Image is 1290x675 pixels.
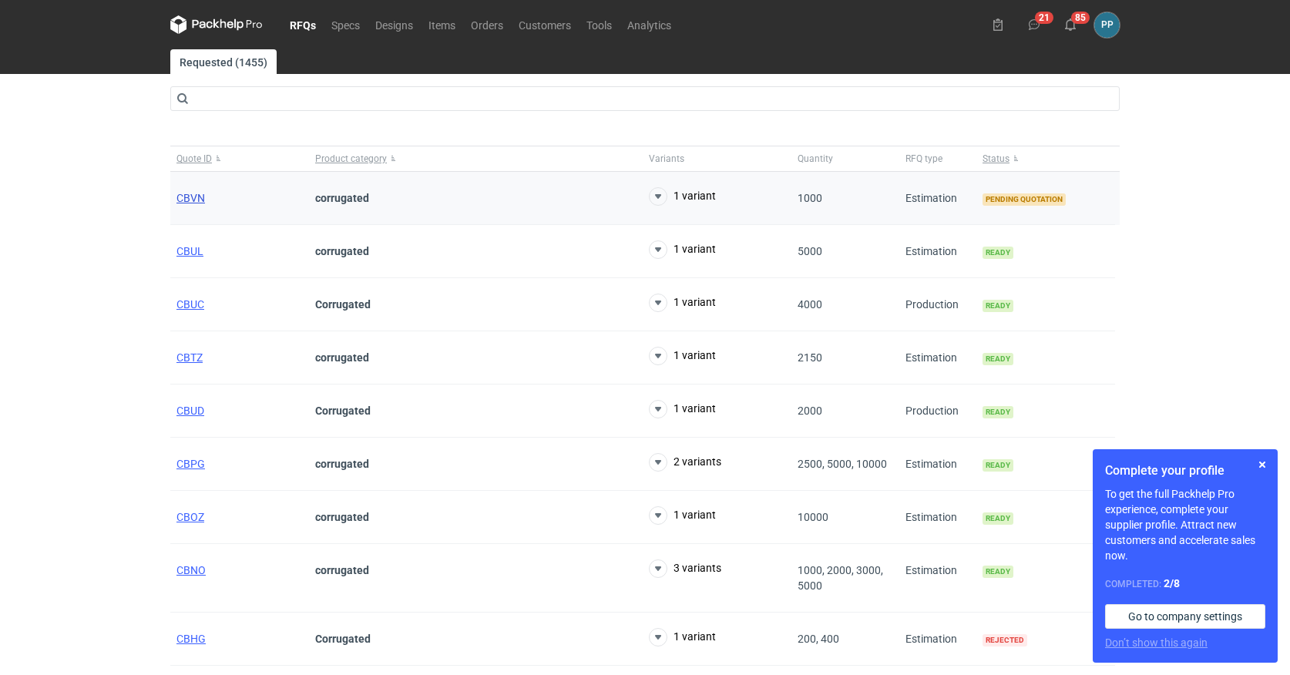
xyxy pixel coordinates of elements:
[649,240,716,259] button: 1 variant
[170,15,263,34] svg: Packhelp Pro
[649,187,716,206] button: 1 variant
[798,298,822,311] span: 4000
[905,153,942,165] span: RFQ type
[649,559,721,578] button: 3 variants
[309,146,643,171] button: Product category
[899,544,976,613] div: Estimation
[983,459,1013,472] span: Ready
[315,153,387,165] span: Product category
[983,566,1013,578] span: Ready
[899,331,976,385] div: Estimation
[315,511,369,523] strong: corrugated
[798,192,822,204] span: 1000
[1105,576,1265,592] div: Completed:
[983,406,1013,418] span: Ready
[315,633,371,645] strong: Corrugated
[315,351,369,364] strong: corrugated
[176,298,204,311] a: CBUC
[983,247,1013,259] span: Ready
[324,15,368,34] a: Specs
[1105,462,1265,480] h1: Complete your profile
[899,438,976,491] div: Estimation
[649,294,716,312] button: 1 variant
[176,564,206,576] a: CBNO
[798,351,822,364] span: 2150
[798,633,839,645] span: 200, 400
[899,225,976,278] div: Estimation
[649,506,716,525] button: 1 variant
[176,153,212,165] span: Quote ID
[983,353,1013,365] span: Ready
[649,400,716,418] button: 1 variant
[282,15,324,34] a: RFQs
[649,628,716,646] button: 1 variant
[1058,12,1083,37] button: 85
[463,15,511,34] a: Orders
[899,278,976,331] div: Production
[176,458,205,470] a: CBPG
[983,300,1013,312] span: Ready
[649,453,721,472] button: 2 variants
[649,153,684,165] span: Variants
[899,385,976,438] div: Production
[1094,12,1120,38] div: Paweł Puch
[798,564,883,592] span: 1000, 2000, 3000, 5000
[899,172,976,225] div: Estimation
[649,347,716,365] button: 1 variant
[368,15,421,34] a: Designs
[1022,12,1046,37] button: 21
[315,298,371,311] strong: Corrugated
[1105,604,1265,629] a: Go to company settings
[176,351,203,364] a: CBTZ
[798,511,828,523] span: 10000
[899,613,976,666] div: Estimation
[1164,577,1180,589] strong: 2 / 8
[1105,635,1208,650] button: Don’t show this again
[315,458,369,470] strong: corrugated
[620,15,679,34] a: Analytics
[579,15,620,34] a: Tools
[983,512,1013,525] span: Ready
[315,405,371,417] strong: Corrugated
[176,192,205,204] a: CBVN
[176,633,206,645] a: CBHG
[421,15,463,34] a: Items
[798,405,822,417] span: 2000
[1105,486,1265,563] p: To get the full Packhelp Pro experience, complete your supplier profile. Attract new customers an...
[176,511,204,523] a: CBOZ
[315,564,369,576] strong: corrugated
[983,634,1027,646] span: Rejected
[176,405,204,417] a: CBUD
[511,15,579,34] a: Customers
[983,153,1009,165] span: Status
[1253,455,1272,474] button: Skip for now
[798,458,887,470] span: 2500, 5000, 10000
[1094,12,1120,38] button: PP
[170,146,309,171] button: Quote ID
[983,193,1066,206] span: Pending quotation
[798,153,833,165] span: Quantity
[315,192,369,204] strong: corrugated
[315,245,369,257] strong: corrugated
[170,49,277,74] a: Requested (1455)
[976,146,1115,171] button: Status
[176,245,203,257] a: CBUL
[899,491,976,544] div: Estimation
[798,245,822,257] span: 5000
